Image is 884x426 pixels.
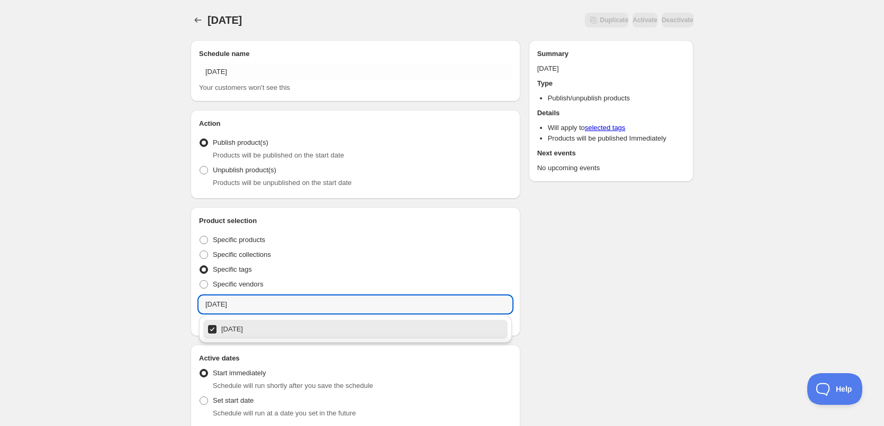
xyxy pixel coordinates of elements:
[199,353,512,364] h2: Active dates
[537,148,685,159] h2: Next events
[537,163,685,173] p: No upcoming events
[199,49,512,59] h2: Schedule name
[537,108,685,118] h2: Details
[548,133,685,144] li: Products will be published Immediately
[199,216,512,226] h2: Product selection
[213,166,276,174] span: Unpublish product(s)
[537,63,685,74] p: [DATE]
[199,320,512,339] li: 20/09/2025
[213,396,254,404] span: Set start date
[199,118,512,129] h2: Action
[548,93,685,104] li: Publish/unpublish products
[199,84,290,91] span: Your customers won't see this
[213,382,373,390] span: Schedule will run shortly after you save the schedule
[213,236,265,244] span: Specific products
[213,179,351,187] span: Products will be unpublished on the start date
[213,369,266,377] span: Start immediately
[807,373,863,405] iframe: Toggle Customer Support
[213,409,356,417] span: Schedule will run at a date you set in the future
[191,13,205,27] button: Schedules
[213,280,263,288] span: Specific vendors
[213,251,271,258] span: Specific collections
[208,14,242,26] span: [DATE]
[213,138,268,146] span: Publish product(s)
[213,265,252,273] span: Specific tags
[548,123,685,133] li: Will apply to
[537,49,685,59] h2: Summary
[537,78,685,89] h2: Type
[213,151,344,159] span: Products will be published on the start date
[585,124,626,132] a: selected tags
